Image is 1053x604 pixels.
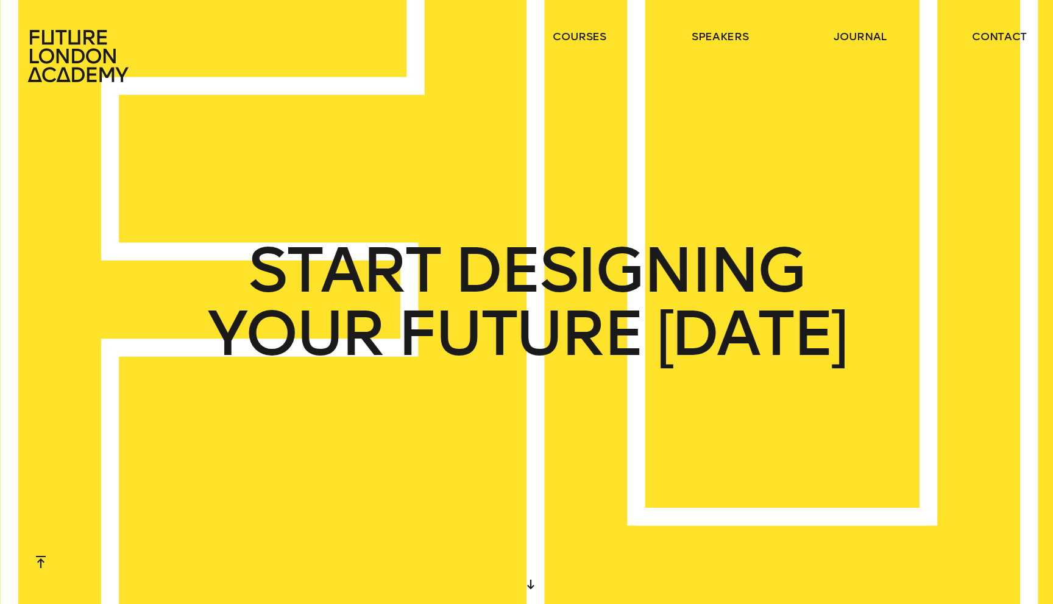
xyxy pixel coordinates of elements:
a: courses [553,29,606,44]
a: journal [834,29,887,44]
span: FUTURE [397,302,642,365]
a: contact [972,29,1027,44]
span: [DATE] [656,302,846,365]
a: speakers [692,29,748,44]
span: DESIGNING [454,239,805,302]
span: START [248,239,440,302]
span: YOUR [207,302,383,365]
